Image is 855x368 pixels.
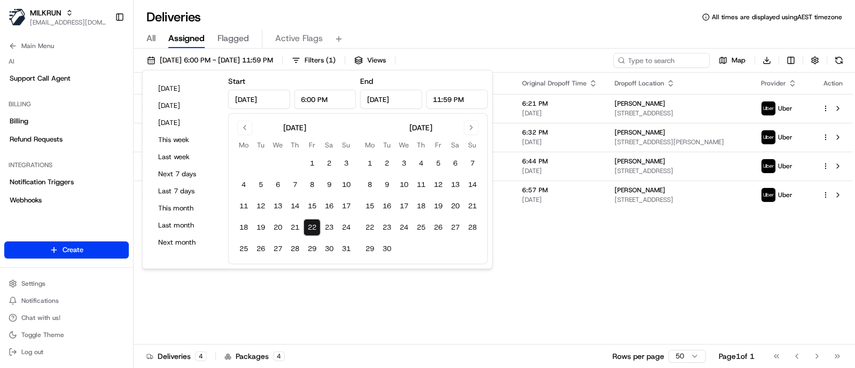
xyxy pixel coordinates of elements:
span: Notifications [21,296,59,305]
button: This month [153,201,217,216]
th: Thursday [286,139,304,151]
button: 6 [269,176,286,193]
span: Dropoff Location [615,79,664,88]
button: 7 [286,176,304,193]
button: 3 [395,155,413,172]
div: 4 [273,351,285,361]
img: MILKRUN [9,9,26,26]
div: Packages [224,351,285,362]
button: 10 [338,176,355,193]
button: 8 [361,176,378,193]
button: 2 [378,155,395,172]
th: Wednesday [269,139,286,151]
span: [STREET_ADDRESS] [615,167,744,175]
button: 3 [338,155,355,172]
button: Filters(1) [287,53,340,68]
th: Saturday [447,139,464,151]
button: 28 [464,219,481,236]
button: Go to previous month [237,120,252,135]
button: 13 [269,198,286,215]
span: Billing [10,116,28,126]
span: Support Call Agent [10,74,71,83]
button: Toggle Theme [4,327,129,342]
span: Refund Requests [10,135,63,144]
span: Chat with us! [21,314,60,322]
img: uber-new-logo.jpeg [761,159,775,173]
span: Uber [778,162,792,170]
button: 25 [413,219,430,236]
button: 15 [361,198,378,215]
span: Original Dropoff Time [522,79,587,88]
button: 9 [321,176,338,193]
button: [DATE] [153,98,217,113]
span: [DATE] [522,109,597,118]
span: 6:21 PM [522,99,597,108]
label: Start [228,76,245,86]
button: 19 [430,198,447,215]
a: Billing [4,113,129,130]
label: End [360,76,373,86]
span: [DATE] [522,167,597,175]
th: Tuesday [252,139,269,151]
button: MILKRUNMILKRUN[EMAIL_ADDRESS][DOMAIN_NAME] [4,4,111,30]
button: 29 [304,240,321,257]
button: 24 [338,219,355,236]
span: [STREET_ADDRESS] [615,195,744,204]
span: Active Flags [275,32,323,45]
span: Flagged [217,32,249,45]
div: Deliveries [146,351,207,362]
th: Sunday [464,139,481,151]
span: Log out [21,348,43,356]
th: Monday [361,139,378,151]
th: Monday [235,139,252,151]
button: 11 [235,198,252,215]
span: [DATE] 6:00 PM - [DATE] 11:59 PM [160,56,273,65]
button: MILKRUN [30,7,61,18]
button: Main Menu [4,38,129,53]
button: [EMAIL_ADDRESS][DOMAIN_NAME] [30,18,106,27]
button: 6 [447,155,464,172]
button: Map [714,53,750,68]
button: 9 [378,176,395,193]
span: [STREET_ADDRESS][PERSON_NAME] [615,138,744,146]
span: Toggle Theme [21,331,64,339]
button: 30 [378,240,395,257]
div: Integrations [4,156,129,174]
button: Chat with us! [4,310,129,325]
span: All times are displayed using AEST timezone [712,13,842,21]
span: Webhooks [10,195,42,205]
button: This week [153,132,217,147]
span: Main Menu [21,42,54,50]
button: 20 [269,219,286,236]
span: Uber [778,191,792,199]
button: 13 [447,176,464,193]
button: 5 [430,155,447,172]
button: Last 7 days [153,184,217,199]
button: 11 [413,176,430,193]
span: Views [367,56,386,65]
p: Rows per page [612,351,664,362]
button: 29 [361,240,378,257]
button: Last month [153,218,217,233]
a: Support Call Agent [4,70,129,87]
button: [DATE] [153,81,217,96]
button: Log out [4,344,129,359]
button: 14 [464,176,481,193]
button: Views [349,53,391,68]
div: AI [4,53,129,70]
span: Settings [21,279,45,288]
button: 24 [395,219,413,236]
button: [DATE] [153,115,217,130]
button: 17 [395,198,413,215]
button: 28 [286,240,304,257]
th: Thursday [413,139,430,151]
span: [PERSON_NAME] [615,99,665,108]
th: Friday [304,139,321,151]
a: Refund Requests [4,131,129,148]
span: [PERSON_NAME] [615,128,665,137]
h1: Deliveries [146,9,201,26]
div: [DATE] [283,122,306,133]
span: Map [732,56,745,65]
